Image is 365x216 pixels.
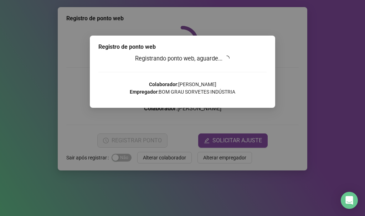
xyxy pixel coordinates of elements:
h3: Registrando ponto web, aguarde... [98,54,267,63]
strong: Colaborador [149,81,177,87]
span: loading [224,56,230,61]
div: Registro de ponto web [98,43,267,51]
div: Open Intercom Messenger [341,192,358,209]
strong: Empregador [130,89,158,95]
p: : [PERSON_NAME] : BOM GRAU SORVETES INDÚSTRIA [98,81,267,96]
